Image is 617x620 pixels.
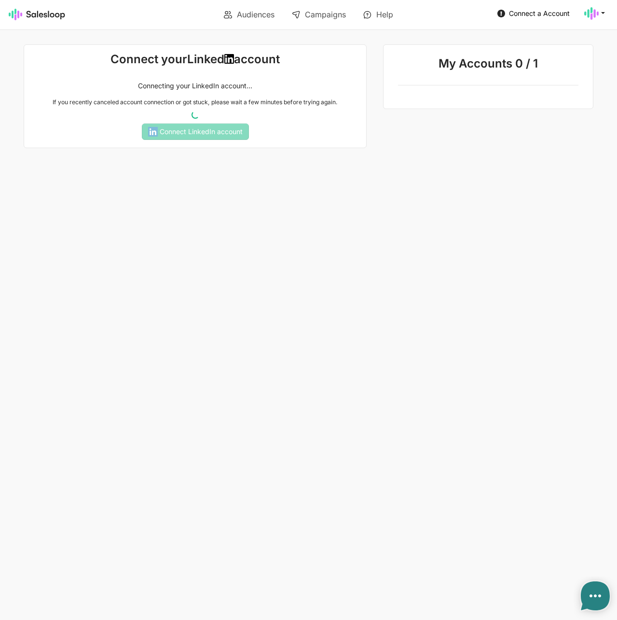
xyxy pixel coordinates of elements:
[285,6,353,23] a: Campaigns
[32,98,358,106] p: If you recently canceled account connection or got stuck, please wait a few minutes before trying...
[187,52,224,66] strong: Linked
[494,6,573,21] a: Connect a Account
[398,56,578,74] p: My Accounts 0 / 1
[217,6,281,23] a: Audiences
[9,9,66,20] img: Salesloop
[509,9,570,17] span: Connect a Account
[356,6,400,23] a: Help
[32,53,358,66] h1: Connect your account
[32,82,358,90] p: Connecting your LinkedIn account...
